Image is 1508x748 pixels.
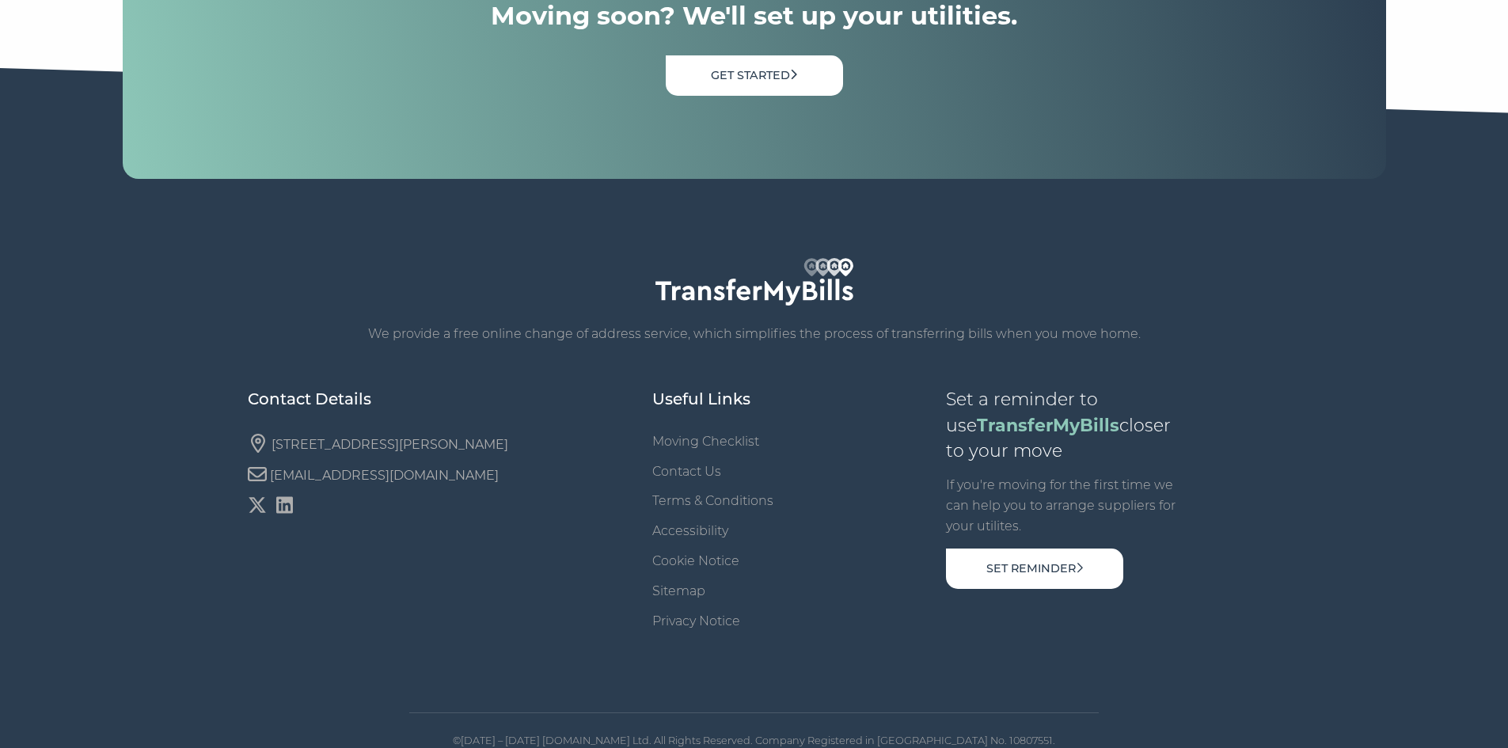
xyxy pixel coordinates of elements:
a: [STREET_ADDRESS][PERSON_NAME] [272,436,508,451]
a: Moving Checklist [652,434,759,449]
p: If you're moving for the first time we can help you to arrange suppliers for your utilites. [946,475,1179,537]
img: TransferMyBills.com [655,258,853,306]
a: Cookie Notice [652,553,739,568]
a: Privacy Notice [652,613,740,628]
a: [EMAIL_ADDRESS][DOMAIN_NAME] [270,467,499,482]
h5: Useful Links [652,388,775,410]
h5: Contact Details [248,388,562,410]
a: Get Started [666,55,843,96]
a: Contact Us [652,464,721,479]
p: Set a reminder to use closer to your move [946,388,1179,464]
a: Terms & Conditions [652,493,773,508]
p: We provide a free online change of address service, which simplifies the process of transferring ... [248,324,1261,344]
strong: TransferMyBills [977,415,1119,436]
a: Accessibility [652,523,728,538]
a: Set Reminder [946,549,1123,589]
a: Sitemap [652,583,705,598]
